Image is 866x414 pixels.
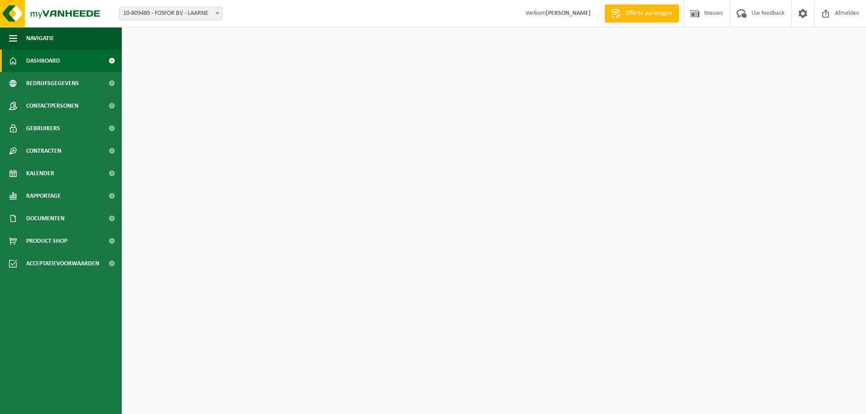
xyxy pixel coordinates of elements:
a: Offerte aanvragen [604,5,679,23]
span: Acceptatievoorwaarden [26,252,99,275]
span: Contactpersonen [26,95,78,117]
span: Dashboard [26,50,60,72]
span: Gebruikers [26,117,60,140]
span: Product Shop [26,230,67,252]
span: 10-809485 - FOSFOR BV - LAARNE [120,7,222,20]
span: Rapportage [26,185,61,207]
span: Offerte aanvragen [623,9,674,18]
span: Bedrijfsgegevens [26,72,79,95]
span: Documenten [26,207,64,230]
span: Kalender [26,162,54,185]
strong: [PERSON_NAME] [546,10,591,17]
span: Navigatie [26,27,54,50]
span: Contracten [26,140,61,162]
